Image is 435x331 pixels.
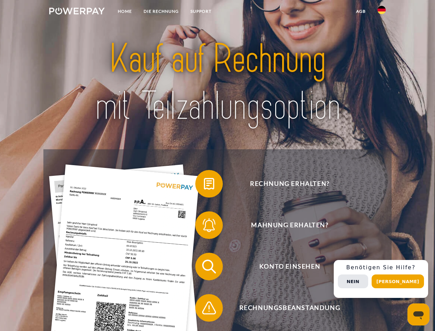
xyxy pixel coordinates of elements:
a: DIE RECHNUNG [138,5,185,18]
img: logo-powerpay-white.svg [49,8,105,14]
a: SUPPORT [185,5,217,18]
button: Nein [338,274,368,288]
span: Rechnungsbeanstandung [205,294,374,322]
a: agb [350,5,372,18]
img: qb_warning.svg [200,299,218,317]
div: Schnellhilfe [334,260,428,298]
img: qb_bell.svg [200,217,218,234]
button: Mahnung erhalten? [195,211,374,239]
button: Konto einsehen [195,253,374,280]
iframe: Schaltfläche zum Öffnen des Messaging-Fensters [407,303,429,325]
a: Home [112,5,138,18]
h3: Benötigen Sie Hilfe? [338,264,424,271]
button: Rechnungsbeanstandung [195,294,374,322]
img: de [377,6,386,14]
span: Konto einsehen [205,253,374,280]
span: Rechnung erhalten? [205,170,374,198]
button: Rechnung erhalten? [195,170,374,198]
img: qb_bill.svg [200,175,218,192]
img: title-powerpay_de.svg [66,33,369,132]
button: [PERSON_NAME] [372,274,424,288]
span: Mahnung erhalten? [205,211,374,239]
img: qb_search.svg [200,258,218,275]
